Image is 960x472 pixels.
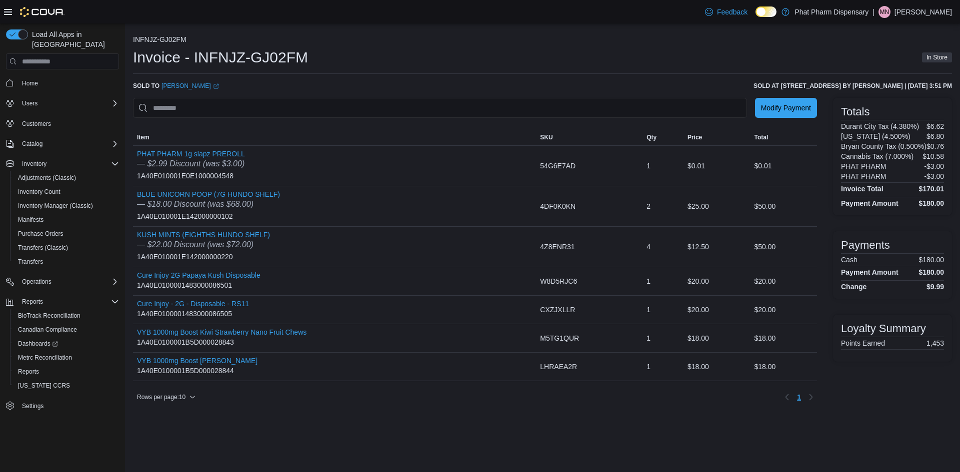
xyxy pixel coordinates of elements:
[540,241,574,253] span: 4Z8ENR31
[14,324,81,336] a: Canadian Compliance
[14,380,74,392] a: [US_STATE] CCRS
[805,391,817,403] button: Next page
[18,158,50,170] button: Inventory
[841,323,926,335] h3: Loyalty Summary
[137,198,280,210] div: — $18.00 Discount (was $68.00)
[137,158,245,170] div: — $2.99 Discount (was $3.00)
[540,304,575,316] span: CXZJXLLR
[14,200,119,212] span: Inventory Manager (Classic)
[683,328,750,348] div: $18.00
[18,117,119,130] span: Customers
[10,255,123,269] button: Transfers
[14,228,119,240] span: Purchase Orders
[750,196,817,216] div: $50.00
[642,196,683,216] div: 2
[14,214,47,226] a: Manifests
[642,328,683,348] div: 1
[161,82,219,90] a: [PERSON_NAME]External link
[683,271,750,291] div: $20.00
[10,241,123,255] button: Transfers (Classic)
[14,338,62,350] a: Dashboards
[717,7,747,17] span: Feedback
[540,133,552,141] span: SKU
[753,82,952,90] h6: Sold at [STREET_ADDRESS] by [PERSON_NAME] | [DATE] 3:51 PM
[18,77,42,89] a: Home
[14,228,67,240] a: Purchase Orders
[137,190,280,222] div: 1A40E010001E142000000102
[18,340,58,348] span: Dashboards
[918,199,944,207] h4: $180.00
[841,152,913,160] h6: Cannabis Tax (7.000%)
[18,174,76,182] span: Adjustments (Classic)
[536,129,642,145] button: SKU
[10,323,123,337] button: Canadian Compliance
[133,35,952,45] nav: An example of EuiBreadcrumbs
[18,296,119,308] span: Reports
[750,237,817,257] div: $50.00
[797,392,801,402] span: 1
[683,196,750,216] div: $25.00
[22,278,51,286] span: Operations
[18,326,77,334] span: Canadian Compliance
[137,328,306,336] button: VYB 1000mg Boost Kiwi Strawberry Nano Fruit Chews
[841,256,857,264] h6: Cash
[10,227,123,241] button: Purchase Orders
[841,339,885,347] h6: Points Earned
[926,339,944,347] p: 1,453
[14,324,119,336] span: Canadian Compliance
[20,7,64,17] img: Cova
[924,162,944,170] p: -$3.00
[14,186,119,198] span: Inventory Count
[926,132,944,140] p: $6.80
[137,271,260,279] button: Cure Injoy 2G Papaya Kush Disposable
[926,122,944,130] p: $6.62
[18,368,39,376] span: Reports
[841,172,886,180] h6: PHAT PHARM
[137,300,249,320] div: 1A40E0100001483000086505
[894,6,952,18] p: [PERSON_NAME]
[2,96,123,110] button: Users
[540,200,575,212] span: 4DF0K0KN
[841,162,886,170] h6: PHAT PHARM
[841,132,910,140] h6: [US_STATE] (4.500%)
[14,380,119,392] span: Washington CCRS
[755,6,776,17] input: Dark Mode
[18,276,55,288] button: Operations
[922,52,952,62] span: In Store
[841,122,919,130] h6: Durant City Tax (4.380%)
[10,337,123,351] a: Dashboards
[14,352,76,364] a: Metrc Reconciliation
[878,6,890,18] div: Matthew Nguyen
[14,186,64,198] a: Inventory Count
[750,328,817,348] div: $18.00
[137,357,257,377] div: 1A40E0100001B5D000028844
[133,98,747,118] input: This is a search bar. As you type, the results lower in the page will automatically filter.
[6,71,119,439] nav: Complex example
[918,256,944,264] p: $180.00
[22,298,43,306] span: Reports
[793,389,805,405] button: Page 1 of 1
[880,6,889,18] span: MN
[22,99,37,107] span: Users
[922,152,944,160] p: $10.58
[14,256,119,268] span: Transfers
[137,271,260,291] div: 1A40E0100001483000086501
[137,393,185,401] span: Rows per page : 10
[926,53,947,62] span: In Store
[642,300,683,320] div: 1
[18,97,119,109] span: Users
[2,295,123,309] button: Reports
[841,268,898,276] h4: Payment Amount
[2,157,123,171] button: Inventory
[14,172,80,184] a: Adjustments (Classic)
[133,82,219,90] div: Sold to
[872,6,874,18] p: |
[18,382,70,390] span: [US_STATE] CCRS
[2,116,123,131] button: Customers
[18,244,68,252] span: Transfers (Classic)
[2,399,123,413] button: Settings
[18,138,46,150] button: Catalog
[10,213,123,227] button: Manifests
[2,75,123,90] button: Home
[213,83,219,89] svg: External link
